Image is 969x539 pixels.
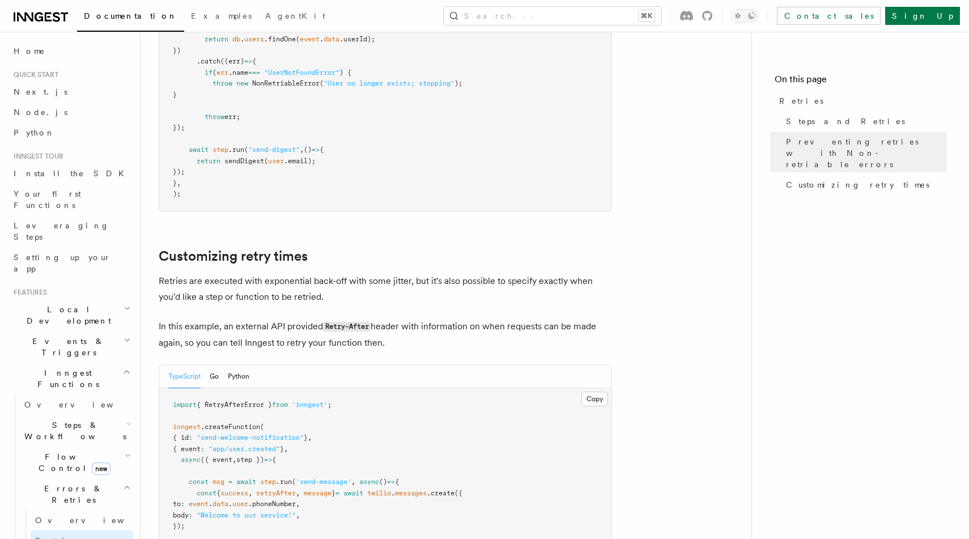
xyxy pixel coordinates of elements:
span: err; [224,113,240,121]
span: Customizing retry times [786,179,929,190]
span: , [296,511,300,519]
button: Steps & Workflows [20,415,133,447]
a: Setting up your app [9,247,133,279]
span: step [260,478,276,486]
p: Retries are executed with exponential back-off with some jitter, but it's also possible to specif... [159,273,612,305]
span: { [395,478,399,486]
span: }); [173,168,185,176]
button: Go [210,365,219,388]
span: => [244,57,252,65]
span: Overview [24,400,141,409]
span: from [272,401,288,409]
span: => [312,146,320,154]
a: AgentKit [258,3,332,31]
span: ((err) [220,57,244,65]
span: Overview [35,516,152,525]
span: : [189,434,193,442]
span: await [343,489,363,497]
span: await [236,478,256,486]
span: .phoneNumber [248,500,296,508]
span: ( [244,146,248,154]
span: .createFunction [201,423,260,431]
span: const [189,478,209,486]
span: .run [276,478,292,486]
a: Steps and Retries [781,111,946,131]
span: ( [264,157,268,165]
span: , [232,456,236,464]
button: Events & Triggers [9,331,133,363]
button: Toggle dark mode [731,9,758,23]
span: Your first Functions [14,189,81,210]
span: Features [9,288,47,297]
span: , [177,179,181,187]
a: Contact sales [777,7,881,25]
span: }); [173,522,185,530]
span: Errors & Retries [20,483,123,506]
a: Node.js [9,102,133,122]
a: Next.js [9,82,133,102]
span: . [228,500,232,508]
span: event [189,500,209,508]
span: Setting up your app [14,253,111,273]
p: In this example, an external API provided header with information on when requests can be made ag... [159,319,612,351]
span: 'inngest' [292,401,328,409]
span: = [228,478,232,486]
span: new [92,462,110,475]
a: Your first Functions [9,184,133,215]
span: body [173,511,189,519]
span: } [331,489,335,497]
span: Leveraging Steps [14,221,109,241]
span: .userId); [339,35,375,43]
span: ; [328,401,331,409]
span: ({ [454,489,462,497]
span: . [320,35,324,43]
span: NonRetriableError [252,79,320,87]
span: }); [173,124,185,131]
span: await [189,146,209,154]
span: === [248,69,260,77]
span: "app/user.created" [209,445,280,453]
a: Examples [184,3,258,31]
a: Preventing retries with Non-retriable errors [781,131,946,175]
span: : [181,500,185,508]
span: : [189,511,193,519]
span: , [296,489,300,497]
span: .run [228,146,244,154]
a: Overview [31,510,133,530]
a: Home [9,41,133,61]
span: Preventing retries with Non-retriable errors [786,136,946,170]
span: . [209,500,212,508]
a: Leveraging Steps [9,215,133,247]
span: } [304,434,308,442]
span: { id [173,434,189,442]
span: data [324,35,339,43]
span: .email); [284,157,316,165]
span: .catch [197,57,220,65]
a: Overview [20,394,133,415]
span: ( [296,35,300,43]
a: Documentation [77,3,184,32]
span: AgentKit [265,11,325,20]
span: , [296,500,300,508]
span: ); [454,79,462,87]
button: Copy [581,392,608,406]
span: step [212,146,228,154]
span: : [201,445,205,453]
span: Flow Control [20,451,125,474]
span: .create [427,489,454,497]
span: { [216,489,220,497]
span: twilio [367,489,391,497]
span: 'send-message' [296,478,351,486]
span: "send-welcome-notification" [197,434,304,442]
span: data [212,500,228,508]
span: } [173,91,177,99]
span: ( [260,423,264,431]
a: Python [9,122,133,143]
span: => [264,456,272,464]
code: Retry-After [323,322,371,332]
span: msg [212,478,224,486]
span: Inngest tour [9,152,63,161]
span: { [320,146,324,154]
span: Node.js [14,108,67,117]
span: }) [173,46,181,54]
